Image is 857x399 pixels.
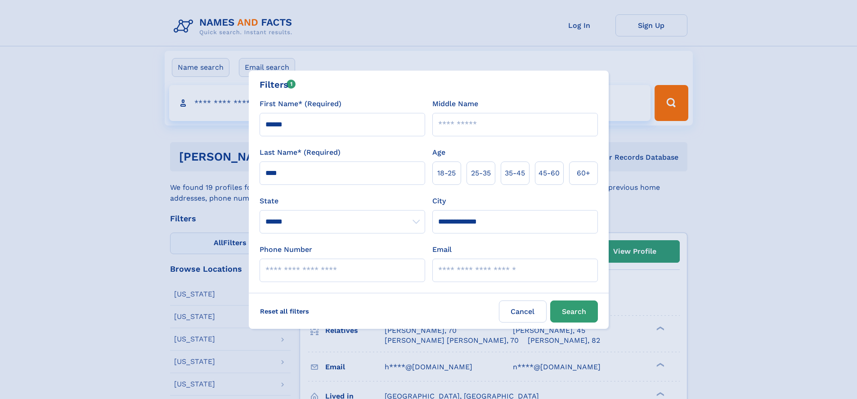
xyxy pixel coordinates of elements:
[254,300,315,322] label: Reset all filters
[260,99,341,109] label: First Name* (Required)
[260,147,341,158] label: Last Name* (Required)
[505,168,525,179] span: 35‑45
[471,168,491,179] span: 25‑35
[432,147,445,158] label: Age
[432,99,478,109] label: Middle Name
[260,244,312,255] label: Phone Number
[550,300,598,323] button: Search
[538,168,560,179] span: 45‑60
[437,168,456,179] span: 18‑25
[577,168,590,179] span: 60+
[432,244,452,255] label: Email
[432,196,446,206] label: City
[499,300,547,323] label: Cancel
[260,78,296,91] div: Filters
[260,196,425,206] label: State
